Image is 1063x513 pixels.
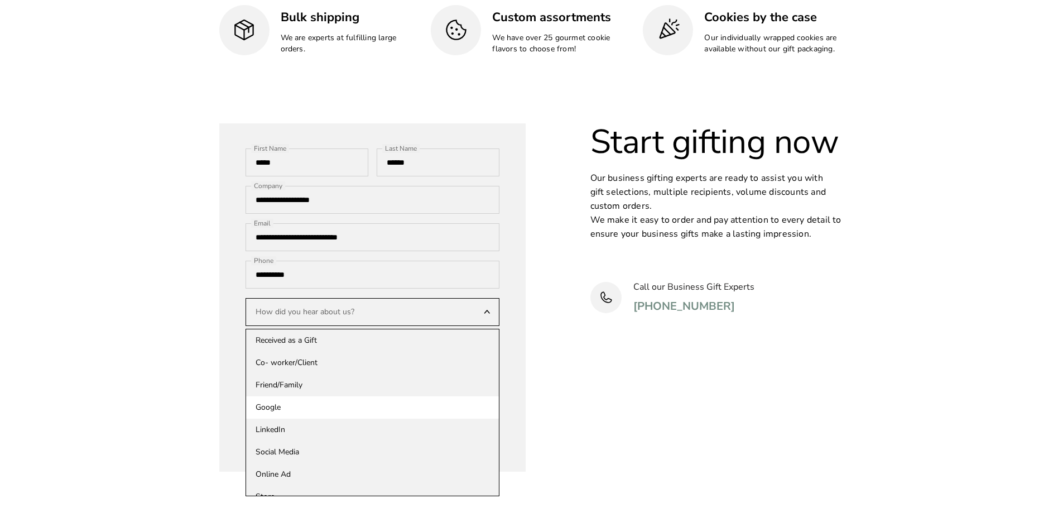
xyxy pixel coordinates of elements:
p: We make it easy to order and pay attention to every detail to ensure your business gifts make a l... [590,213,844,241]
img: Custom assortments [444,18,468,42]
div: How did you hear about us? [246,298,499,326]
div: Received as a Gift [246,329,499,352]
div: LinkedIn [246,419,499,441]
a: [PHONE_NUMBER] [633,298,735,315]
div: Online Ad [246,463,499,486]
div: Co- worker/Client [246,352,499,374]
p: We are experts at fulfilling large orders. [281,32,420,55]
div: Social Media [246,441,499,463]
div: Friend/Family [246,374,499,396]
h3: Cookies by the case [704,9,844,26]
p: We have over 25 gourmet cookie flavors to choose from! [492,32,632,55]
h3: Custom assortments [492,9,632,26]
div: Google [246,396,499,419]
h3: Bulk shipping [281,9,420,26]
img: Cookies by the case [656,18,680,42]
img: Phone [599,290,613,305]
p: Our business gifting experts are ready to assist you with gift selections, multiple recipients, v... [590,171,844,213]
img: Bulk shipping [232,18,256,42]
div: Store [246,486,499,508]
h2: Start gifting now [590,123,844,160]
p: Our individually wrapped cookies are available without our gift packaging. [704,32,844,55]
p: Call our Business Gift Experts [633,280,754,294]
